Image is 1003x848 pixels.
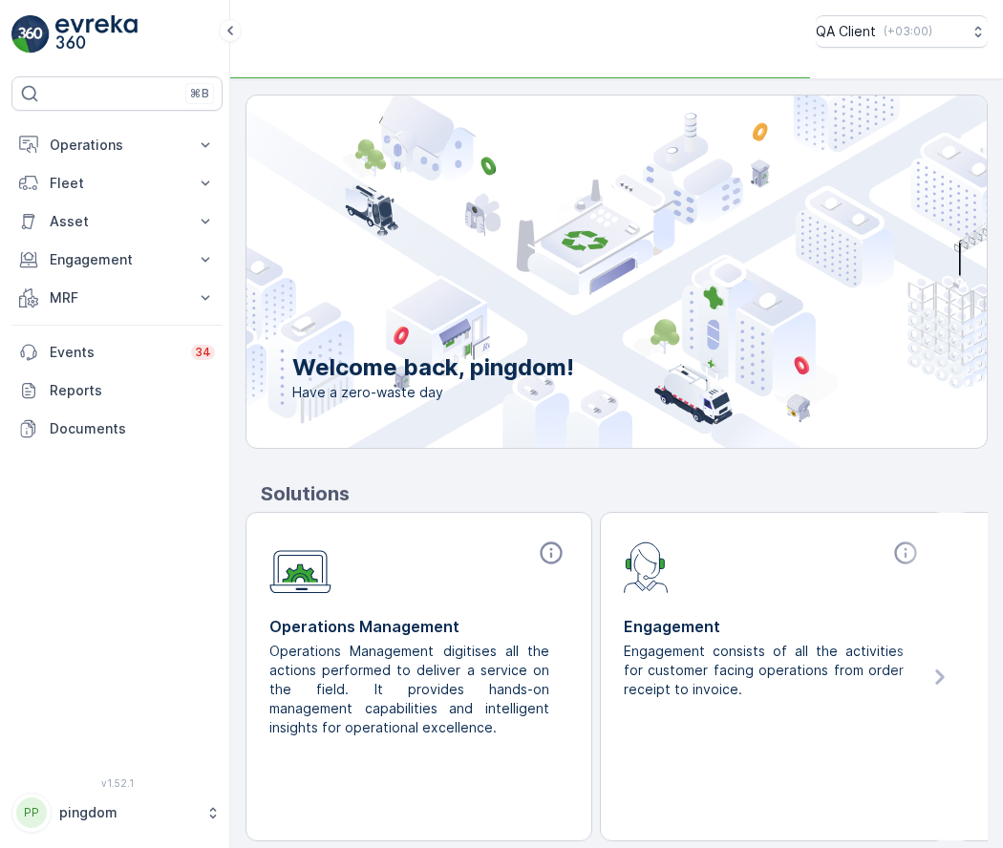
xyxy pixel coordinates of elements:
p: Engagement consists of all the activities for customer facing operations from order receipt to in... [624,642,907,699]
img: city illustration [160,95,987,448]
img: logo_light-DOdMpM7g.png [55,15,138,53]
a: Reports [11,371,223,410]
p: Operations Management digitises all the actions performed to deliver a service on the field. It p... [269,642,553,737]
button: QA Client(+03:00) [816,15,988,48]
p: Events [50,343,180,362]
p: MRF [50,288,184,307]
p: Documents [50,419,215,438]
img: module-icon [624,540,669,593]
p: pingdom [59,803,196,822]
p: 34 [195,345,211,360]
p: Operations [50,136,184,155]
button: Fleet [11,164,223,202]
button: Operations [11,126,223,164]
p: QA Client [816,22,876,41]
button: Engagement [11,241,223,279]
p: Engagement [624,615,923,638]
p: ⌘B [190,86,209,101]
a: Documents [11,410,223,448]
p: Reports [50,381,215,400]
p: ( +03:00 ) [884,24,932,39]
span: Have a zero-waste day [292,383,574,402]
p: Asset [50,212,184,231]
p: Welcome back, pingdom! [292,352,574,383]
p: Solutions [261,479,988,508]
button: MRF [11,279,223,317]
img: logo [11,15,50,53]
p: Operations Management [269,615,568,638]
img: module-icon [269,540,331,594]
p: Fleet [50,174,184,193]
p: Engagement [50,250,184,269]
button: PPpingdom [11,793,223,833]
div: PP [16,797,47,828]
span: v 1.52.1 [11,777,223,789]
button: Asset [11,202,223,241]
a: Events34 [11,333,223,371]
